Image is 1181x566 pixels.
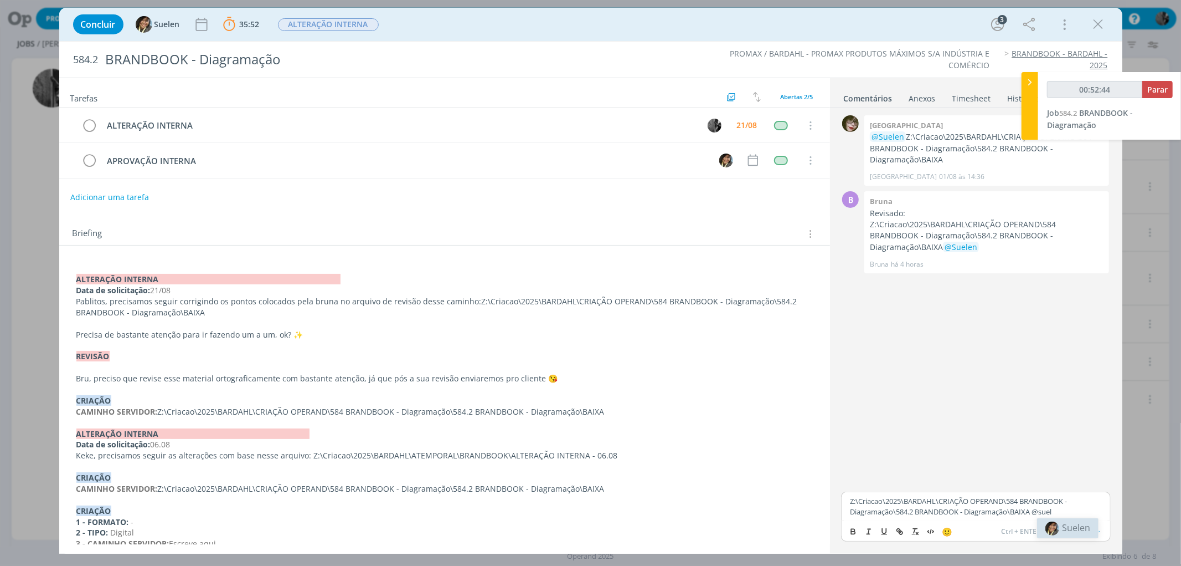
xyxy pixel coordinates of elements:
span: Ctrl + ENTER [1002,527,1044,537]
span: 35:52 [240,19,260,29]
a: BRANDBOOK - BARDAHL - 2025 [1012,48,1108,70]
strong: ALTERAÇÃO INTERNA [76,429,310,439]
div: BRANDBOOK - Diagramação [101,46,672,73]
strong: Data de solicitação: [76,285,151,295]
a: Histórico [1007,88,1041,104]
strong: CRIAÇÃO [76,506,111,516]
span: - [131,517,134,527]
a: Job584.2BRANDBOOK - Diagramação [1047,108,1133,130]
p: Z:\Criacao\2025\BARDAHL\CRIAÇÃO OPERAND\584 BRANDBOOK - Diagramação\584.2 BRANDBOOK - Diagramação... [76,406,813,417]
strong: REVISÃO [76,351,110,361]
div: dialog [59,8,1122,554]
p: Precisa de bastante atenção para ir fazendo um a um, ok? ✨ [76,329,813,340]
b: [GEOGRAPHIC_DATA] [870,120,943,130]
span: Digital [111,527,135,538]
span: Suelen [1062,522,1090,534]
span: 21/08 [151,285,171,295]
p: Bru, preciso que revise esse material ortograficamente com bastante atenção, já que pós a sua rev... [76,373,813,384]
button: 35:52 [220,16,262,33]
span: há 4 horas [891,259,924,269]
span: Escreve aqui [169,538,216,549]
img: P [708,119,721,132]
img: S [136,16,152,33]
button: 🙂 [939,525,955,538]
strong: 1 - FORMATO: [76,517,129,527]
a: PROMAX / BARDAHL - PROMAX PRODUTOS MÁXIMOS S/A INDÚSTRIA E COMÉRCIO [730,48,989,70]
span: 01/08 às 14:36 [939,172,984,182]
span: ALTERAÇÃO INTERNA [278,18,379,31]
div: ALTERAÇÃO INTERNA [102,119,698,132]
img: arrow-down-up.svg [753,92,761,102]
b: Bruna [870,196,893,206]
span: Z:\Criacao\2025\BARDAHL\CRIAÇÃO OPERAND\584 BRANDBOOK - Diagramação\584.2 BRANDBOOK - Diagramação... [76,296,800,318]
strong: 3 - CAMINHO SERVIDOR: [76,538,169,549]
div: 21/08 [737,121,757,129]
span: BRANDBOOK - Diagramação [1047,108,1133,130]
span: Concluir [81,20,116,29]
div: APROVAÇÃO INTERNA [102,154,709,168]
p: Z:\Criacao\2025\BARDAHL\CRIAÇÃO OPERAND\584 BRANDBOOK - Diagramação\584.2 BRANDBOOK - Diagramação... [76,483,813,494]
p: Z:\Criacao\2025\BARDAHL\CRIAÇÃO OPERAND\584 BRANDBOOK - Diagramação\584.2 BRANDBOOK - Diagramação... [870,219,1103,253]
strong: CAMINHO SERVIDOR: [76,406,158,417]
strong: Data de solicitação: [76,439,151,450]
span: Suelen [154,21,180,28]
p: [GEOGRAPHIC_DATA] [870,172,937,182]
button: Concluir [73,14,123,34]
button: S [718,152,735,169]
button: 3 [989,16,1007,33]
button: P [706,117,723,134]
a: Timesheet [952,88,992,104]
span: @Suelen [871,131,904,142]
a: Comentários [843,88,893,104]
img: S [719,154,733,167]
span: 584.2 [1059,108,1077,118]
span: Briefing [73,227,102,241]
strong: 2 - TIPO: [76,527,109,538]
span: Abertas 2/5 [781,93,813,101]
span: @Suelen [945,242,977,252]
span: 584.2 [74,54,99,66]
p: Z:\Criacao\2025\BARDAHL\CRIAÇÃO OPERAND\584 BRANDBOOK - Diagramação\584.2 BRANDBOOK - Diagramação... [870,131,1103,165]
button: Adicionar uma tarefa [70,187,149,207]
strong: CRIAÇÃO [76,395,111,406]
button: Parar [1142,81,1173,98]
div: 3 [998,15,1007,24]
div: Anexos [909,93,936,104]
div: B [842,191,859,208]
button: SSuelen [136,16,180,33]
span: Tarefas [70,90,98,104]
span: para enviar [1002,527,1079,537]
img: 1728412103_7b8469_whatsapp_image_20241008_at_152526.jpeg [1045,522,1059,536]
strong: ALTERAÇÃO INTERNA [76,274,341,284]
span: 🙂 [942,526,952,537]
span: 06.08 [151,439,171,450]
p: Z:\Criacao\2025\BARDAHL\CRIAÇÃO OPERAND\584 BRANDBOOK - Diagramação\584.2 BRANDBOOK - Diagramação... [850,496,1101,517]
img: K [842,115,859,132]
p: Pablitos, precisamos seguir corrigindo os pontos colocados pela bruna no arquivo de revisão desse... [76,296,813,318]
p: Keke, precisamos seguir as alterações com base nesse arquivo: Z:\Criacao\2025\BARDAHL\ATEMPORAL\B... [76,450,813,461]
strong: CRIAÇÃO [76,472,111,483]
button: ALTERAÇÃO INTERNA [277,18,379,32]
p: Bruna [870,259,889,269]
strong: CAMINHO SERVIDOR: [76,483,158,494]
p: Revisado: [870,208,1103,219]
span: Parar [1147,84,1168,95]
